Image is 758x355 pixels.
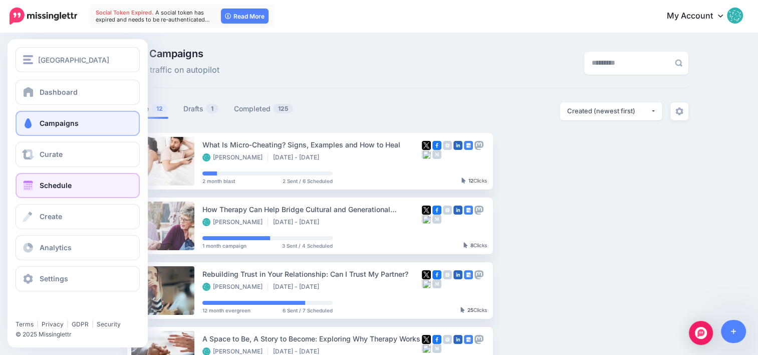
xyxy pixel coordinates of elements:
[16,266,140,291] a: Settings
[657,4,743,29] a: My Account
[283,179,333,184] span: 2 Sent / 6 Scheduled
[474,206,483,215] img: mastodon-grey-square.png
[202,153,268,161] li: [PERSON_NAME]
[40,181,72,190] span: Schedule
[16,173,140,198] a: Schedule
[202,333,422,344] div: A Space to Be, A Story to Become: Exploring Why Therapy Works
[453,335,462,344] img: linkedin-square.png
[467,307,473,313] b: 25
[273,104,293,113] span: 125
[202,243,246,248] span: 1 month campaign
[432,335,441,344] img: facebook-square.png
[202,204,422,215] div: How Therapy Can Help Bridge Cultural and Generational Parenting Differences
[40,150,63,158] span: Curate
[16,204,140,229] a: Create
[432,150,441,159] img: medium-grey-square.png
[97,320,121,328] a: Security
[23,55,33,64] img: menu.png
[206,104,218,113] span: 1
[72,320,89,328] a: GDPR
[151,104,168,113] span: 12
[468,177,473,184] b: 12
[432,215,441,224] img: medium-grey-square.png
[432,270,441,279] img: facebook-square.png
[202,268,422,280] div: Rebuilding Trust in Your Relationship: Can I Trust My Partner?
[202,218,268,226] li: [PERSON_NAME]
[183,103,219,115] a: Drafts1
[127,103,168,115] a: Active12
[202,283,268,291] li: [PERSON_NAME]
[422,344,431,353] img: bluesky-grey-square.png
[16,306,92,316] iframe: Twitter Follow Button
[221,9,269,24] a: Read More
[92,320,94,328] span: |
[463,242,468,248] img: pointer-grey-darker.png
[422,150,431,159] img: bluesky-grey-square.png
[16,111,140,136] a: Campaigns
[202,139,422,150] div: What Is Micro-Cheating? Signs, Examples and How to Heal
[422,215,431,224] img: bluesky-grey-square.png
[16,47,140,72] button: [GEOGRAPHIC_DATA]
[273,218,324,226] li: [DATE] - [DATE]
[432,206,441,215] img: facebook-square.png
[40,212,62,221] span: Create
[127,64,219,77] span: Drive traffic on autopilot
[689,321,713,345] div: Open Intercom Messenger
[432,279,441,288] img: medium-grey-square.png
[463,243,487,249] div: Clicks
[464,335,473,344] img: google_business-square.png
[675,107,683,115] img: settings-grey.png
[464,141,473,150] img: google_business-square.png
[40,119,79,127] span: Campaigns
[464,270,473,279] img: google_business-square.png
[675,59,682,67] img: search-grey-6.png
[567,106,650,116] div: Created (newest first)
[560,102,662,120] button: Created (newest first)
[16,80,140,105] a: Dashboard
[461,178,487,184] div: Clicks
[16,329,146,339] li: © 2025 Missinglettr
[422,270,431,279] img: twitter-square.png
[422,141,431,150] img: twitter-square.png
[96,9,210,23] span: A social token has expired and needs to be re-authenticated…
[460,307,465,313] img: pointer-grey-darker.png
[40,274,68,283] span: Settings
[273,283,324,291] li: [DATE] - [DATE]
[470,242,473,248] b: 8
[464,206,473,215] img: google_business-square.png
[10,8,77,25] img: Missinglettr
[38,54,109,66] span: [GEOGRAPHIC_DATA]
[16,142,140,167] a: Curate
[16,235,140,260] a: Analytics
[453,141,462,150] img: linkedin-square.png
[16,320,34,328] a: Terms
[432,141,441,150] img: facebook-square.png
[474,335,483,344] img: mastodon-grey-square.png
[443,335,452,344] img: instagram-grey-square.png
[202,308,250,313] span: 12 month evergreen
[460,307,487,313] div: Clicks
[40,243,72,252] span: Analytics
[127,49,219,59] span: Drip Campaigns
[453,206,462,215] img: linkedin-square.png
[67,320,69,328] span: |
[453,270,462,279] img: linkedin-square.png
[234,103,294,115] a: Completed125
[443,270,452,279] img: instagram-grey-square.png
[282,243,333,248] span: 3 Sent / 4 Scheduled
[443,141,452,150] img: instagram-grey-square.png
[42,320,64,328] a: Privacy
[40,88,78,96] span: Dashboard
[283,308,333,313] span: 6 Sent / 7 Scheduled
[474,141,483,150] img: mastodon-grey-square.png
[37,320,39,328] span: |
[474,270,483,279] img: mastodon-grey-square.png
[443,206,452,215] img: instagram-grey-square.png
[461,177,466,184] img: pointer-grey-darker.png
[96,9,154,16] span: Social Token Expired.
[273,153,324,161] li: [DATE] - [DATE]
[432,344,441,353] img: medium-grey-square.png
[422,279,431,288] img: bluesky-grey-square.png
[202,179,235,184] span: 2 month blast
[422,335,431,344] img: twitter-square.png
